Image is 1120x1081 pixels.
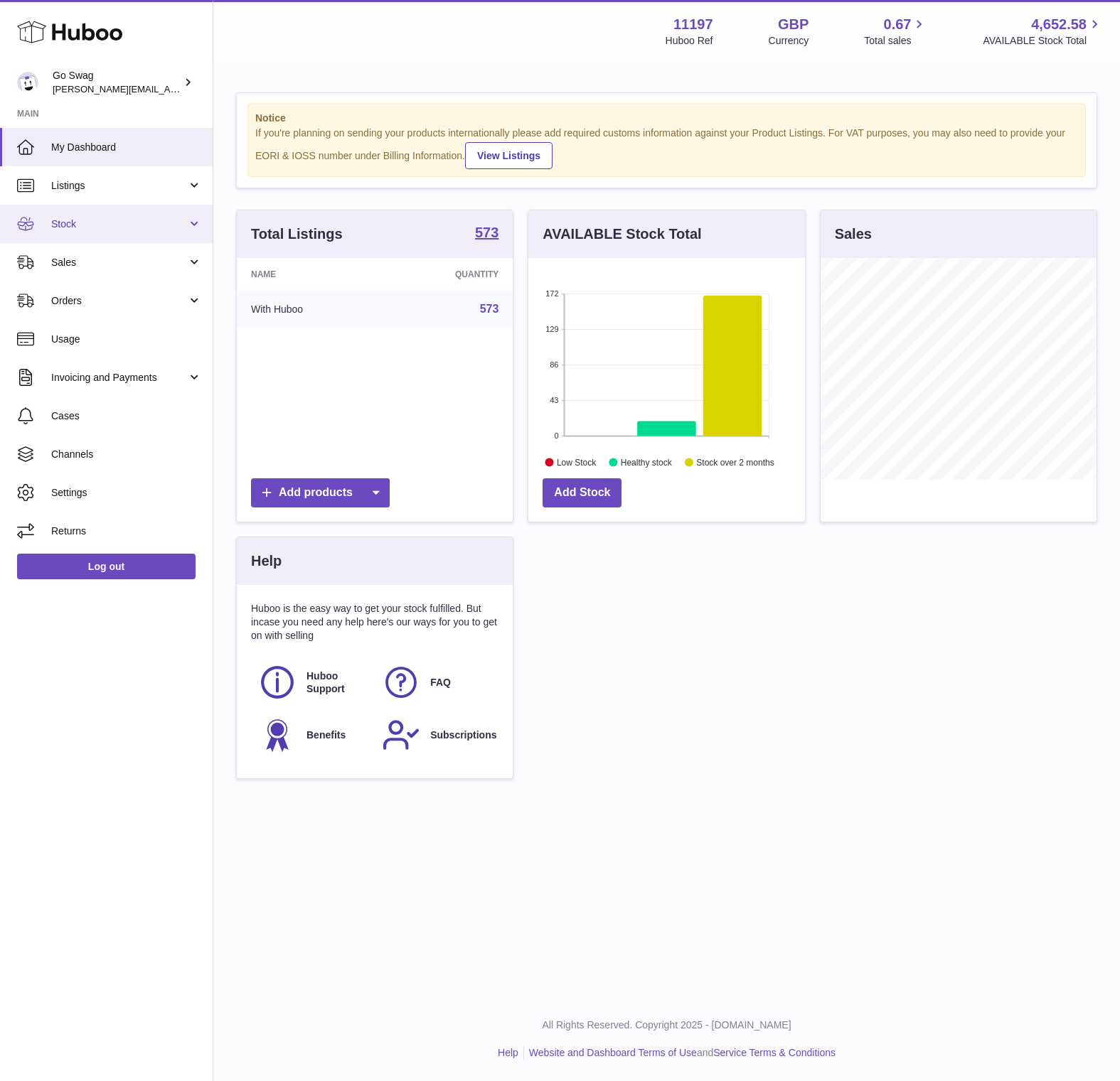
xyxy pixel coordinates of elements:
h3: Help [251,552,282,571]
a: Huboo Support [258,663,368,701]
span: Usage [51,333,202,346]
span: [PERSON_NAME][EMAIL_ADDRESS][DOMAIN_NAME] [53,83,285,95]
a: Help [498,1047,518,1058]
p: All Rights Reserved. Copyright 2025 - [DOMAIN_NAME] [225,1018,1109,1032]
a: 573 [475,225,498,242]
span: Settings [51,486,202,500]
img: leigh@goswag.com [17,72,38,93]
div: Huboo Ref [666,34,713,48]
li: and [524,1046,836,1060]
span: Sales [51,256,187,269]
span: FAQ [430,676,451,689]
a: 573 [480,303,499,315]
strong: 11197 [673,15,713,34]
p: Huboo is the easy way to get your stock fulfilled. But incase you need any help here's our ways f... [251,602,498,642]
strong: GBP [778,15,809,34]
th: Quantity [383,258,513,291]
strong: 573 [475,225,498,240]
text: 86 [550,360,559,369]
span: Orders [51,294,187,308]
span: Subscriptions [430,728,496,742]
div: Currency [769,34,809,48]
span: Total sales [864,34,927,48]
a: Service Terms & Conditions [713,1047,836,1058]
a: 0.67 Total sales [864,15,927,48]
a: Log out [17,554,196,579]
a: Add Stock [543,478,622,507]
span: Cases [51,409,202,423]
h3: Sales [835,225,872,244]
h3: Total Listings [251,225,343,244]
text: 129 [545,325,558,333]
div: Go Swag [53,69,181,96]
a: Benefits [258,716,368,754]
div: If you're planning on sending your products internationally please add required customs informati... [255,127,1078,169]
text: Low Stock [557,457,597,467]
span: Returns [51,525,202,538]
text: Healthy stock [621,457,673,467]
text: 0 [555,431,559,440]
a: Add products [251,478,390,507]
strong: Notice [255,112,1078,125]
text: Stock over 2 months [697,457,774,467]
td: With Huboo [237,291,383,328]
text: 172 [545,289,558,298]
span: My Dashboard [51,141,202,154]
a: Website and Dashboard Terms of Use [529,1047,697,1058]
th: Name [237,258,383,291]
span: 0.67 [884,15,912,34]
span: Stock [51,217,187,231]
a: View Listings [465,142,553,169]
span: 4,652.58 [1031,15,1087,34]
h3: AVAILABLE Stock Total [543,225,701,244]
span: AVAILABLE Stock Total [983,34,1103,48]
a: 4,652.58 AVAILABLE Stock Total [983,15,1103,48]
span: Listings [51,179,187,193]
span: Benefits [306,728,346,742]
a: FAQ [382,663,491,701]
a: Subscriptions [382,716,491,754]
text: 43 [550,396,559,404]
span: Channels [51,448,202,461]
span: Huboo Support [306,669,366,697]
span: Invoicing and Payments [51,371,187,384]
